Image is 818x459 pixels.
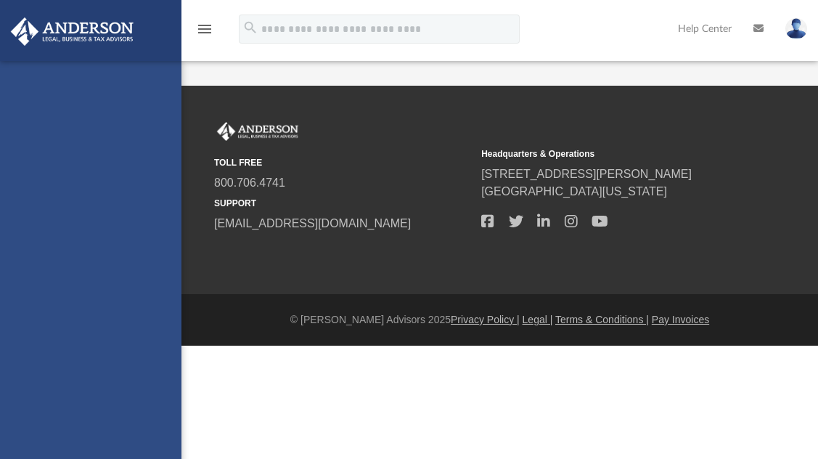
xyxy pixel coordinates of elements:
[214,122,301,141] img: Anderson Advisors Platinum Portal
[214,176,285,189] a: 800.706.4741
[555,314,649,325] a: Terms & Conditions |
[196,20,213,38] i: menu
[196,28,213,38] a: menu
[481,147,738,161] small: Headquarters & Operations
[181,312,818,328] div: © [PERSON_NAME] Advisors 2025
[242,20,258,36] i: search
[214,217,411,229] a: [EMAIL_ADDRESS][DOMAIN_NAME]
[652,314,709,325] a: Pay Invoices
[7,17,138,46] img: Anderson Advisors Platinum Portal
[481,168,692,180] a: [STREET_ADDRESS][PERSON_NAME]
[451,314,520,325] a: Privacy Policy |
[523,314,553,325] a: Legal |
[785,18,807,39] img: User Pic
[214,197,471,210] small: SUPPORT
[214,156,471,169] small: TOLL FREE
[481,185,667,198] a: [GEOGRAPHIC_DATA][US_STATE]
